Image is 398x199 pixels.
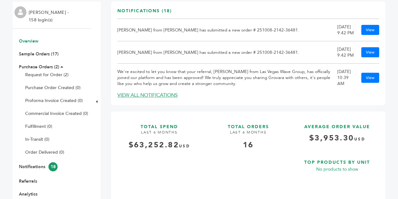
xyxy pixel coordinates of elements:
a: Fulfillment (0) [25,123,52,129]
h3: TOTAL SPEND [117,118,201,130]
a: View [361,25,379,35]
a: Request for Order (2) [25,72,69,78]
a: In-Transit (0) [25,136,49,142]
td: [PERSON_NAME] from [PERSON_NAME] has submitted a new order # 251008-2142-36481. [117,41,337,64]
a: Purchase Order Created (0) [25,85,81,91]
h3: AVERAGE ORDER VALUE [295,118,379,130]
div: [DATE] 9:42 PM [337,46,355,58]
a: View [361,73,379,83]
div: 16 [206,140,290,151]
h3: Notifications (18) [117,8,172,19]
a: AVERAGE ORDER VALUE $3,953.30USD [295,118,379,148]
a: Proforma Invoice Created (0) [25,98,83,104]
span: USD [179,144,190,149]
td: We're excited to let you know that your referral, [PERSON_NAME] from Las Vegas Wave Group, has of... [117,64,337,92]
p: No products to show [295,166,379,173]
li: [PERSON_NAME] - 158 login(s) [29,9,70,24]
a: Overview [19,38,38,44]
h4: LAST 6 MONTHS [117,130,201,140]
div: [DATE] 9:42 PM [337,24,355,36]
a: Commercial Invoice Created (0) [25,111,88,117]
span: USD [354,137,365,142]
div: $63,252.82 [117,140,201,151]
h3: TOTAL ORDERS [206,118,290,130]
a: Referrals [19,178,37,184]
h4: LAST 6 MONTHS [206,130,290,140]
a: Analytics [19,191,37,197]
h4: $3,953.30 [295,133,379,148]
a: Order Delivered (0) [25,149,64,155]
a: VIEW ALL NOTIFICATIONS [117,92,178,99]
div: [DATE] 10:39 AM [337,69,355,87]
td: [PERSON_NAME] from [PERSON_NAME] has submitted a new order # 251008-2142-36481. [117,19,337,41]
img: profile.png [14,6,26,18]
a: Purchase Orders (2) [19,64,59,70]
a: View [361,47,379,57]
a: Notifications18 [19,164,58,170]
span: 18 [48,162,58,171]
h3: TOP PRODUCTS BY UNIT [295,153,379,166]
a: Sample Orders (17) [19,51,59,57]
